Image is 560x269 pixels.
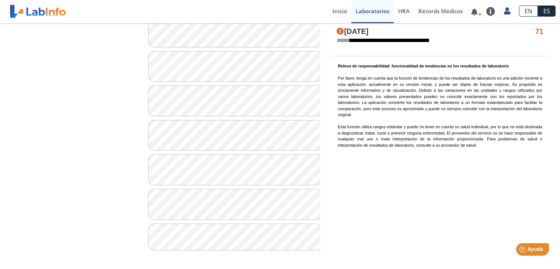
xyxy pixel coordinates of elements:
b: Relevo de responsabilidad: funcionalidad de tendencias en los resultados de laboratorio [338,64,509,68]
span: HRA [398,7,410,15]
h4: 71 [535,27,543,36]
iframe: Help widget launcher [494,240,552,261]
a: EN [519,6,538,17]
h4: [DATE] [337,27,369,36]
a: ES [538,6,556,17]
p: Por favor, tenga en cuenta que la función de tendencias de los resultados de laboratorio es una a... [338,63,542,148]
